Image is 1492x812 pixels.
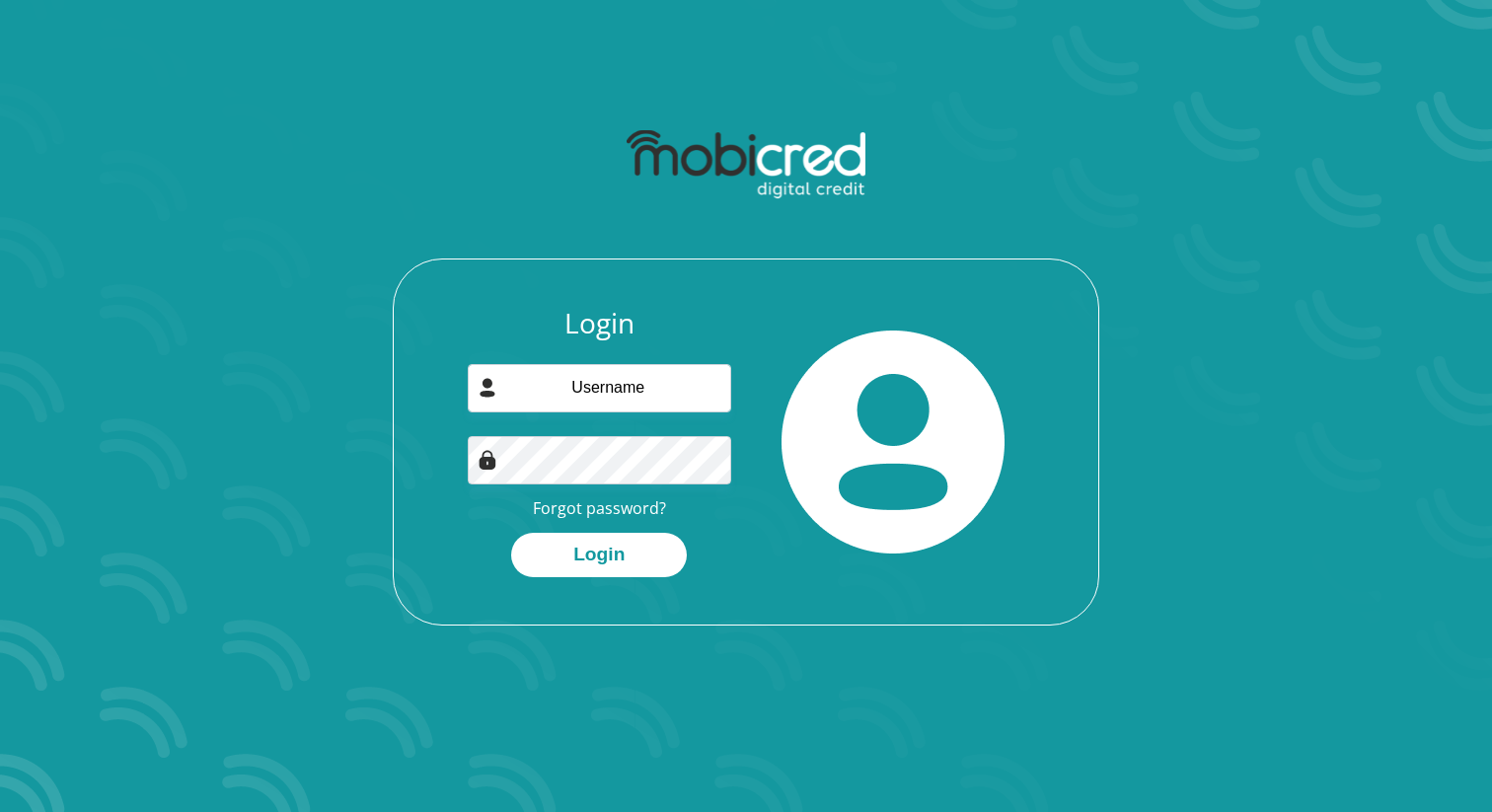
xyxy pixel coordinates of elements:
img: Image [478,450,497,470]
h3: Login [468,307,732,340]
button: Login [511,533,687,577]
a: Forgot password? [533,497,666,519]
img: mobicred logo [627,130,864,199]
input: Username [468,364,732,412]
img: user-icon image [478,378,497,398]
